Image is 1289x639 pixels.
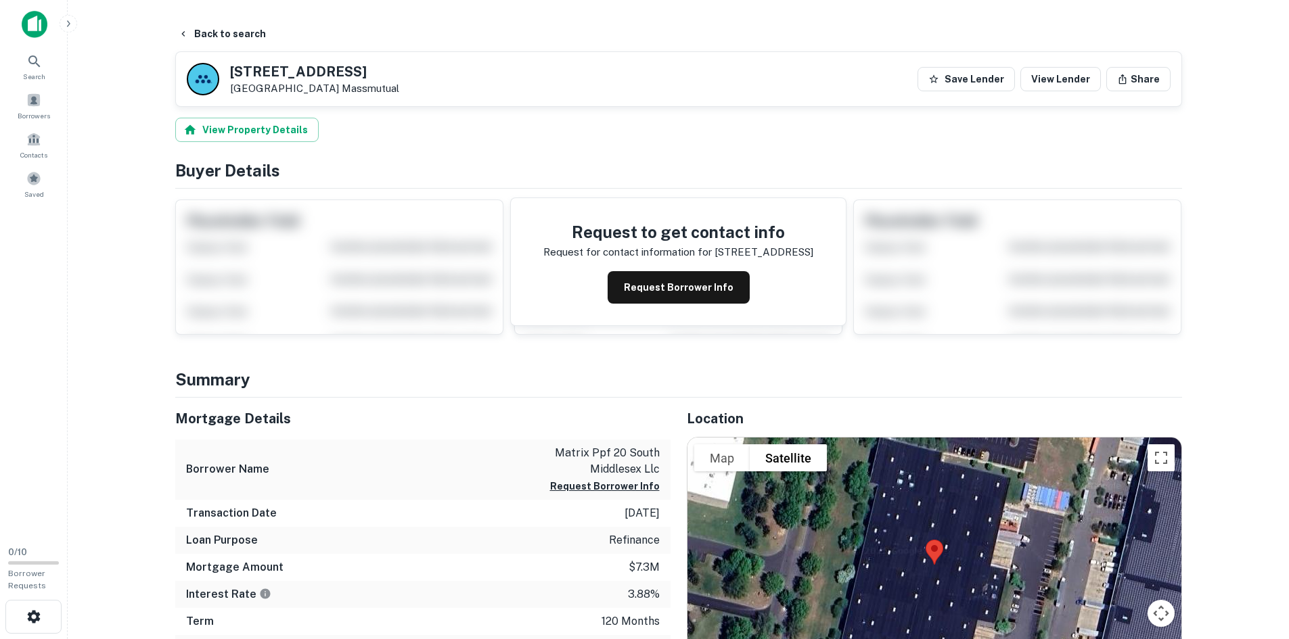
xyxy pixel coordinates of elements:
[24,189,44,199] span: Saved
[186,461,269,477] h6: Borrower Name
[694,444,750,471] button: Show street map
[186,532,258,548] h6: Loan Purpose
[1148,444,1175,471] button: Toggle fullscreen view
[628,586,660,602] p: 3.88%
[8,547,27,557] span: 0 / 10
[186,505,277,521] h6: Transaction Date
[259,588,271,600] svg: The interest rates displayed on the website are for informational purposes only and may be report...
[608,271,750,304] button: Request Borrower Info
[175,367,1182,392] h4: Summary
[175,158,1182,183] h4: Buyer Details
[230,65,399,78] h5: [STREET_ADDRESS]
[186,613,214,630] h6: Term
[4,166,64,202] a: Saved
[175,118,319,142] button: View Property Details
[4,87,64,124] a: Borrowers
[609,532,660,548] p: refinance
[687,408,1182,429] h5: Location
[1221,531,1289,596] iframe: Chat Widget
[750,444,827,471] button: Show satellite imagery
[4,48,64,85] a: Search
[543,244,712,260] p: Request for contact information for
[625,505,660,521] p: [DATE]
[342,82,399,94] a: Massmutual
[230,82,399,95] p: [GEOGRAPHIC_DATA]
[629,559,660,575] p: $7.3m
[538,445,660,477] p: matrix ppf 20 south middlesex llc
[20,149,47,160] span: Contacts
[602,613,660,630] p: 120 months
[4,126,64,163] a: Contacts
[1148,600,1175,627] button: Map camera controls
[8,569,46,590] span: Borrower Requests
[1106,67,1171,91] button: Share
[1020,67,1101,91] a: View Lender
[186,586,271,602] h6: Interest Rate
[918,67,1015,91] button: Save Lender
[173,22,271,46] button: Back to search
[175,408,671,429] h5: Mortgage Details
[550,478,660,494] button: Request Borrower Info
[18,110,50,121] span: Borrowers
[23,71,45,82] span: Search
[715,244,813,260] p: [STREET_ADDRESS]
[186,559,284,575] h6: Mortgage Amount
[22,11,47,38] img: capitalize-icon.png
[543,220,813,244] h4: Request to get contact info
